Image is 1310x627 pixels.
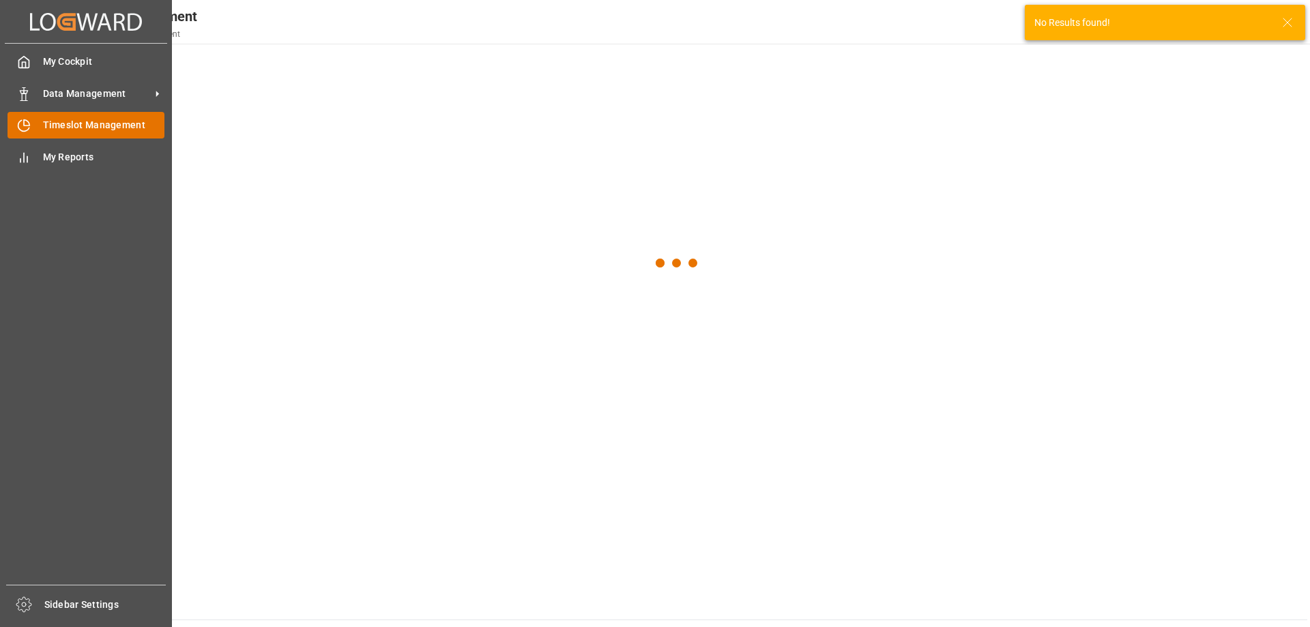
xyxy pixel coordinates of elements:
[43,150,165,164] span: My Reports
[44,598,166,612] span: Sidebar Settings
[8,112,164,138] a: Timeslot Management
[8,48,164,75] a: My Cockpit
[1034,16,1269,30] div: No Results found!
[43,87,151,101] span: Data Management
[43,118,165,132] span: Timeslot Management
[43,55,165,69] span: My Cockpit
[8,143,164,170] a: My Reports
